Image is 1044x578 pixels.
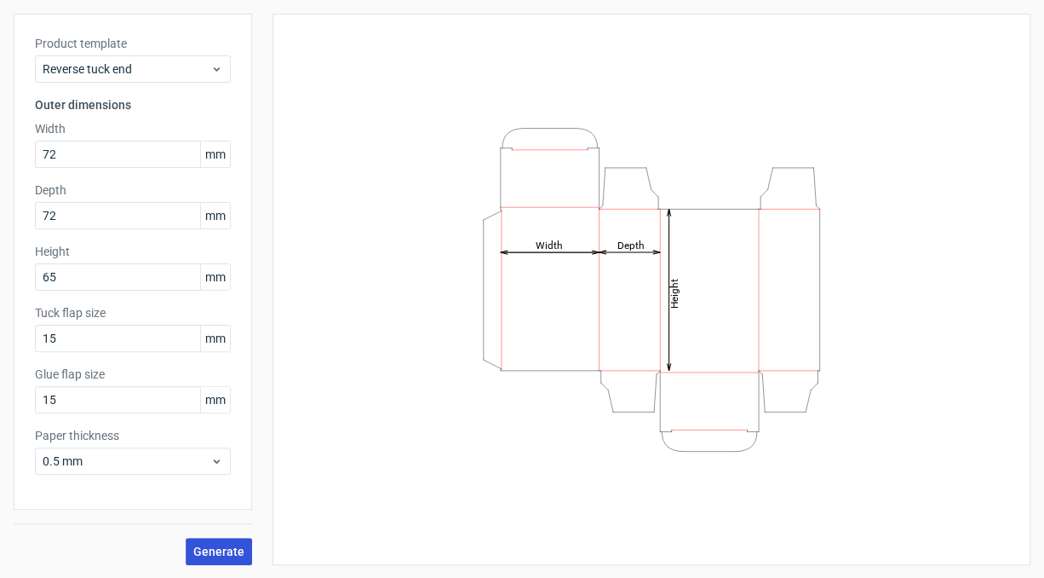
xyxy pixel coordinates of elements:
[35,366,231,383] label: Glue flap size
[43,453,210,470] span: 0.5 mm
[35,243,231,260] label: Height
[200,142,230,167] span: mm
[668,278,680,308] tspan: Height
[35,182,231,199] label: Depth
[35,35,231,52] label: Product template
[200,326,230,351] span: mm
[617,239,645,251] tspan: Depth
[200,203,230,228] span: mm
[193,546,244,558] span: Generate
[186,538,252,565] button: Generate
[35,427,231,444] label: Paper thickness
[536,239,563,251] tspan: Width
[35,120,231,137] label: Width
[35,304,231,321] label: Tuck flap size
[35,96,231,113] h3: Outer dimensions
[43,61,210,78] span: Reverse tuck end
[200,264,230,290] span: mm
[200,387,230,413] span: mm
